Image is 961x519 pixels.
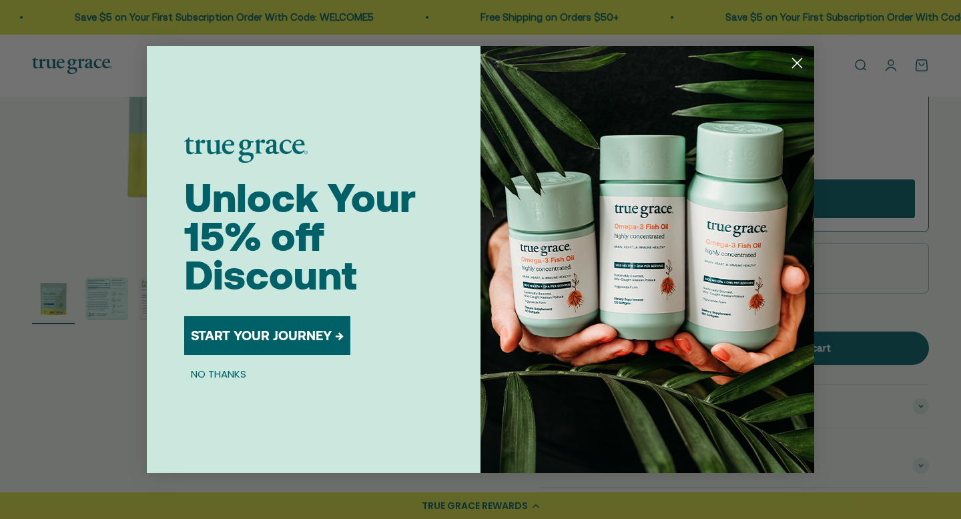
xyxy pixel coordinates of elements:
[184,316,350,355] button: START YOUR JOURNEY →
[184,137,308,163] img: logo placeholder
[184,366,253,382] button: NO THANKS
[480,46,814,473] img: 098727d5-50f8-4f9b-9554-844bb8da1403.jpeg
[184,175,416,298] span: Unlock Your 15% off Discount
[785,51,809,75] button: Close dialog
